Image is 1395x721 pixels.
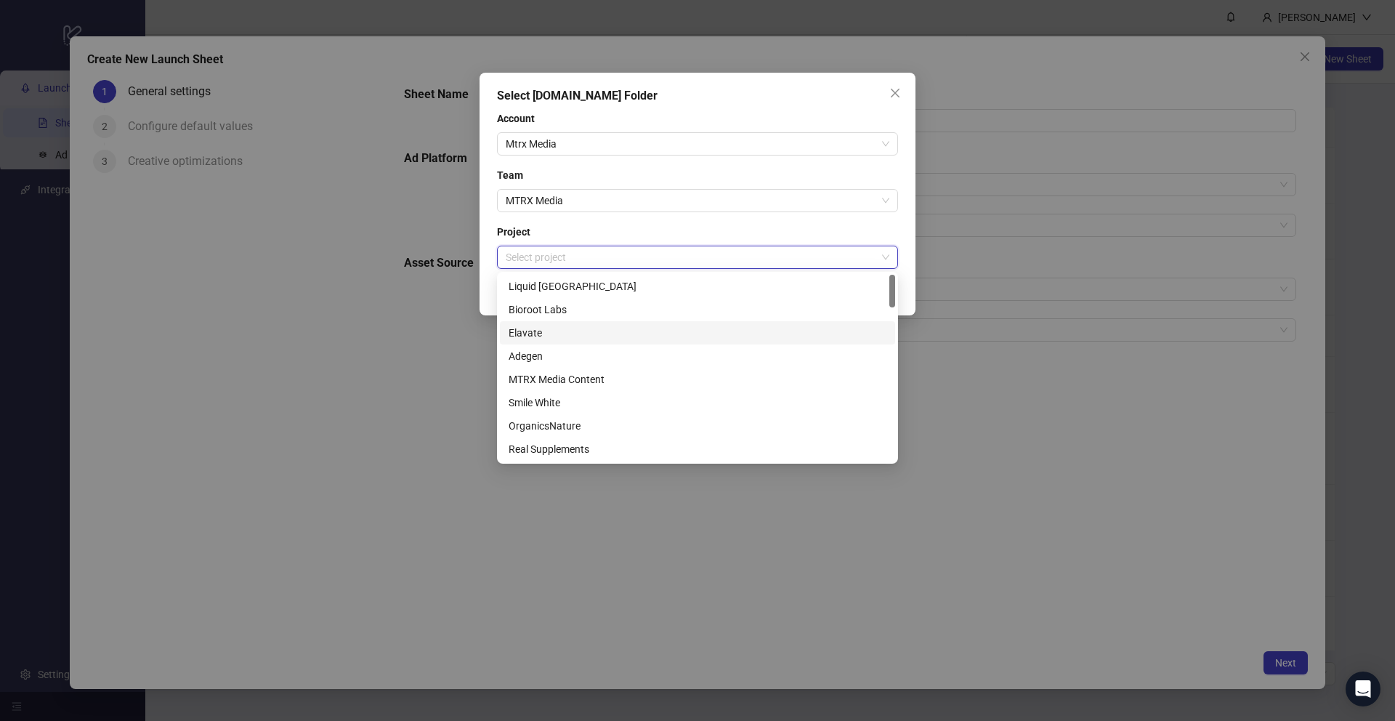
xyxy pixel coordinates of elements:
[500,391,895,414] div: Smile White
[500,438,895,461] div: Real Supplements
[500,275,895,298] div: Liquid London
[500,345,895,368] div: Adegen
[500,321,895,345] div: Elavate
[506,133,889,155] span: Mtrx Media
[509,418,886,434] div: OrganicsNature
[500,298,895,321] div: Bioroot Labs
[889,87,901,99] span: close
[500,368,895,391] div: MTRX Media Content
[509,302,886,318] div: Bioroot Labs
[509,395,886,411] div: Smile White
[883,81,907,105] button: Close
[509,371,886,387] div: MTRX Media Content
[497,226,530,238] strong: Project
[497,87,898,105] div: Select [DOMAIN_NAME] Folder
[497,169,523,181] strong: Team
[506,190,889,212] span: MTRX Media
[497,113,535,124] strong: Account
[509,348,886,364] div: Adegen
[509,325,886,341] div: Elavate
[509,278,886,294] div: Liquid [GEOGRAPHIC_DATA]
[509,441,886,457] div: Real Supplements
[1346,672,1380,706] div: Open Intercom Messenger
[500,414,895,438] div: OrganicsNature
